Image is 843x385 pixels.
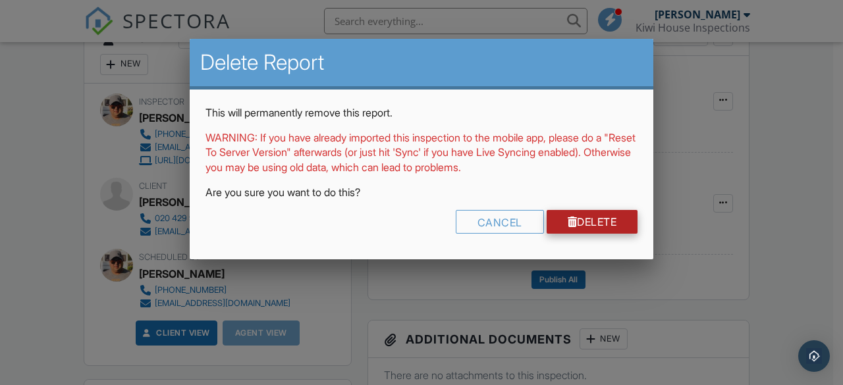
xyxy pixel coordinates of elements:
a: Delete [547,210,638,234]
p: Are you sure you want to do this? [205,185,638,199]
div: Open Intercom Messenger [798,340,830,372]
h2: Delete Report [200,49,643,76]
p: This will permanently remove this report. [205,105,638,120]
div: Cancel [456,210,544,234]
p: WARNING: If you have already imported this inspection to the mobile app, please do a "Reset To Se... [205,130,638,174]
